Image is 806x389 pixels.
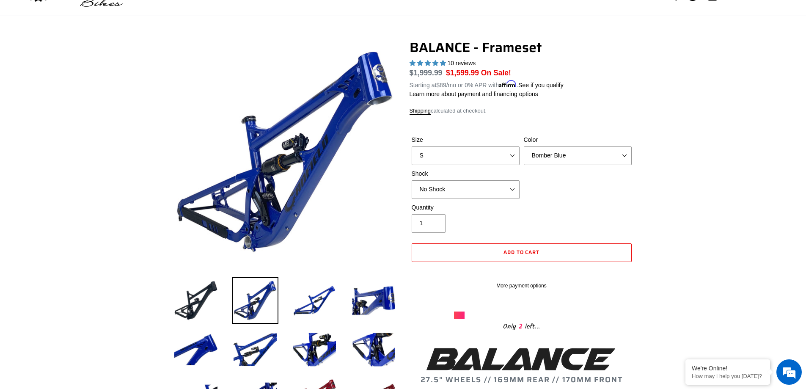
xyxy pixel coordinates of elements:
[410,69,443,77] s: $1,999.99
[524,135,632,144] label: Color
[350,277,397,324] img: Load image into Gallery viewer, BALANCE - Frameset
[446,69,479,77] span: $1,599.99
[410,91,538,97] a: Learn more about payment and financing options
[350,326,397,373] img: Load image into Gallery viewer, BALANCE - Frameset
[410,345,634,385] h2: 27.5" WHEELS // 169MM REAR // 170MM FRONT
[291,277,338,324] img: Load image into Gallery viewer, BALANCE - Frameset
[481,67,511,78] span: On Sale!
[412,282,632,290] a: More payment options
[447,60,476,66] span: 10 reviews
[291,326,338,373] img: Load image into Gallery viewer, BALANCE - Frameset
[410,60,448,66] span: 5.00 stars
[232,277,278,324] img: Load image into Gallery viewer, BALANCE - Frameset
[516,321,525,332] span: 2
[232,326,278,373] img: Load image into Gallery viewer, BALANCE - Frameset
[410,107,634,115] div: calculated at checkout.
[410,79,564,90] p: Starting at /mo or 0% APR with .
[412,135,520,144] label: Size
[454,319,589,332] div: Only left...
[412,169,520,178] label: Shock
[173,277,219,324] img: Load image into Gallery viewer, BALANCE - Frameset
[412,243,632,262] button: Add to cart
[410,39,634,55] h1: BALANCE - Frameset
[410,108,431,115] a: Shipping
[692,365,764,372] div: We're Online!
[503,248,540,256] span: Add to cart
[692,373,764,379] p: How may I help you today?
[436,82,446,88] span: $89
[173,326,219,373] img: Load image into Gallery viewer, BALANCE - Frameset
[412,203,520,212] label: Quantity
[499,80,517,88] span: Affirm
[518,82,564,88] a: See if you qualify - Learn more about Affirm Financing (opens in modal)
